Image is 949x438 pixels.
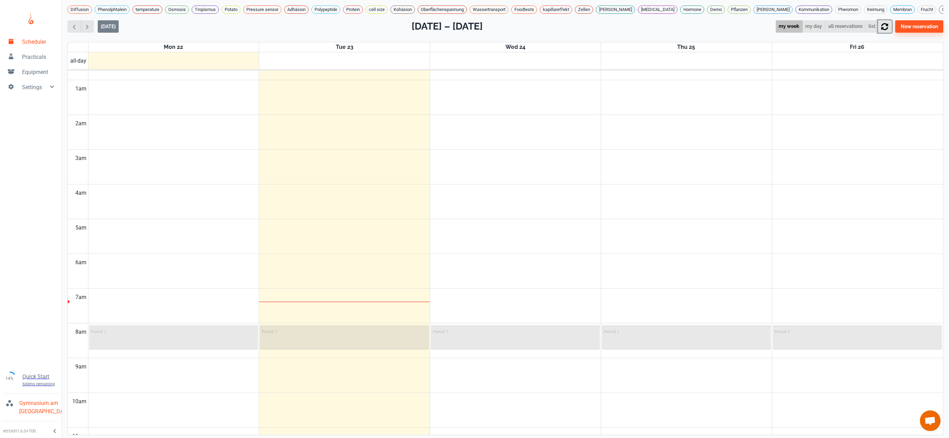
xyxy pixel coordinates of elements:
[192,6,219,14] div: Tropismus
[575,6,593,14] div: Zellen
[776,20,803,33] button: my week
[728,6,750,13] span: Pflanzen
[878,20,892,33] button: refresh
[74,289,88,306] div: 7am
[366,6,388,14] div: cell size
[775,329,790,334] p: Period 1
[680,6,704,14] div: Hormone
[890,6,915,14] div: Membran
[418,6,467,13] span: Oberflächenspannung
[754,6,793,14] div: [PERSON_NAME]
[891,6,915,13] span: Membran
[95,6,130,14] div: Phenolphtalein
[391,6,415,14] div: Kohäsion
[918,6,936,14] div: Frucht
[470,6,509,14] div: Wassertransport
[638,6,677,13] span: [MEDICAL_DATA]
[244,6,281,13] span: Pressure sensor
[98,20,119,33] button: [DATE]
[596,6,635,14] div: [PERSON_NAME]
[864,6,887,13] span: Keimung
[243,6,281,14] div: Pressure sensor
[604,329,619,334] p: Period 1
[596,6,635,13] span: [PERSON_NAME]
[895,20,943,33] button: New reservation
[67,6,92,14] div: Diffusion
[676,42,697,52] a: September 25, 2025
[920,410,941,431] div: Chat öffnen
[192,6,218,13] span: Tropismus
[825,20,866,33] button: all reservations
[343,6,363,13] span: Protein
[91,329,107,334] p: Period 1
[222,6,241,14] div: Potato
[67,20,81,33] button: Previous week
[864,6,887,14] div: Keimung
[71,393,88,410] div: 10am
[166,6,189,13] span: Osmosis
[512,6,537,13] span: Foodtests
[334,42,355,52] a: September 23, 2025
[638,6,678,14] div: [MEDICAL_DATA]
[918,6,936,13] span: Frucht
[343,6,363,14] div: Protein
[470,6,508,13] span: Wassertransport
[433,329,448,334] p: Period 1
[504,42,527,52] a: September 24, 2025
[74,184,88,202] div: 4am
[391,6,415,13] span: Kohäsion
[540,6,572,14] div: kapillareffekt
[366,6,387,13] span: cell size
[796,6,832,14] div: Kommunikation
[802,20,825,33] button: my day
[165,6,189,14] div: Osmosis
[285,6,308,13] span: Adhäsion
[311,6,340,14] div: Polypeptide
[74,115,88,132] div: 2am
[849,42,866,52] a: September 26, 2025
[68,6,92,13] span: Diffusion
[74,323,88,341] div: 8am
[511,6,537,14] div: Foodtests
[728,6,751,14] div: Pflanzen
[575,6,593,13] span: Zellen
[312,6,340,13] span: Polypeptide
[222,6,240,13] span: Potato
[74,254,88,271] div: 6am
[74,150,88,167] div: 3am
[95,6,129,13] span: Phenolphtalein
[284,6,309,14] div: Adhäsion
[74,80,88,97] div: 1am
[754,6,792,13] span: [PERSON_NAME]
[162,42,184,52] a: September 22, 2025
[74,358,88,375] div: 9am
[69,57,88,65] span: all-day
[81,20,94,33] button: Next week
[133,6,162,13] span: temperature
[262,329,277,334] p: Period 1
[74,219,88,236] div: 5am
[412,19,483,34] h2: [DATE] – [DATE]
[865,20,878,33] button: list
[796,6,832,13] span: Kommunikation
[132,6,162,14] div: temperature
[681,6,704,13] span: Hormone
[707,6,725,13] span: Demo
[835,6,861,13] span: Pheromon
[835,6,861,14] div: Pheromon
[418,6,467,14] div: Oberflächenspannung
[707,6,725,14] div: Demo
[540,6,572,13] span: kapillareffekt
